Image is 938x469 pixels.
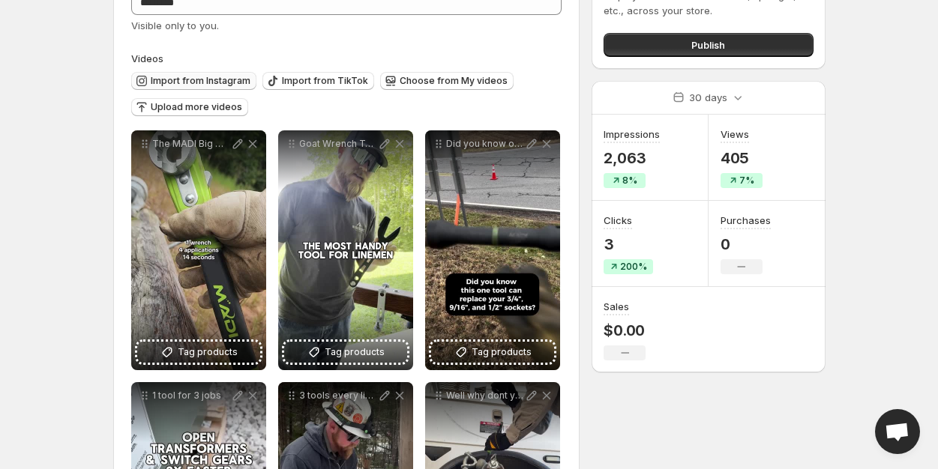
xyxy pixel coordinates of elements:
p: 405 [721,149,763,167]
button: Tag products [137,342,260,363]
p: $0.00 [604,321,646,339]
span: Upload more videos [151,101,242,113]
h3: Impressions [604,127,660,142]
span: 7% [739,175,754,187]
p: Goat Wrench Talkthrough [299,138,377,150]
span: Tag products [178,345,238,360]
p: 3 [604,235,653,253]
p: 1 tool for 3 jobs [152,390,230,402]
h3: Clicks [604,213,632,228]
div: Goat Wrench TalkthroughTag products [278,130,413,370]
div: Did you know one tool can replace your 34 916 and 12 sockets The MADI Slot Socket Flip is built f... [425,130,560,370]
span: Tag products [325,345,385,360]
button: Tag products [431,342,554,363]
button: Publish [604,33,813,57]
button: Upload more videos [131,98,248,116]
button: Choose from My videos [380,72,514,90]
span: 8% [622,175,637,187]
button: Import from TikTok [262,72,374,90]
button: Import from Instagram [131,72,256,90]
span: Choose from My videos [400,75,508,87]
h3: Sales [604,299,629,314]
p: Did you know one tool can replace your 34 916 and 12 sockets The MADI Slot Socket Flip is built f... [446,138,524,150]
p: The MADI Big Wrench is the most versatile wrench on the market Learn more at wwwmadilinemantools [152,138,230,150]
p: 2,063 [604,149,660,167]
span: 200% [620,261,647,273]
span: Publish [691,37,725,52]
p: 3 tools every lineman needs 1 10 Lineman Fuse Plier 2 Milled Lineman Hammer with built in staple ... [299,390,377,402]
span: Videos [131,52,163,64]
h3: Purchases [721,213,771,228]
span: Tag products [472,345,532,360]
div: The MADI Big Wrench is the most versatile wrench on the market Learn more at wwwmadilinemantoolsT... [131,130,266,370]
span: Import from TikTok [282,75,368,87]
div: Open chat [875,409,920,454]
button: Tag products [284,342,407,363]
span: Import from Instagram [151,75,250,87]
h3: Views [721,127,749,142]
span: Visible only to you. [131,19,219,31]
p: Well why dont you The MADI Transmission Bell Separator Staple Remover is the multitool every line... [446,390,524,402]
p: 30 days [689,90,727,105]
p: 0 [721,235,771,253]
